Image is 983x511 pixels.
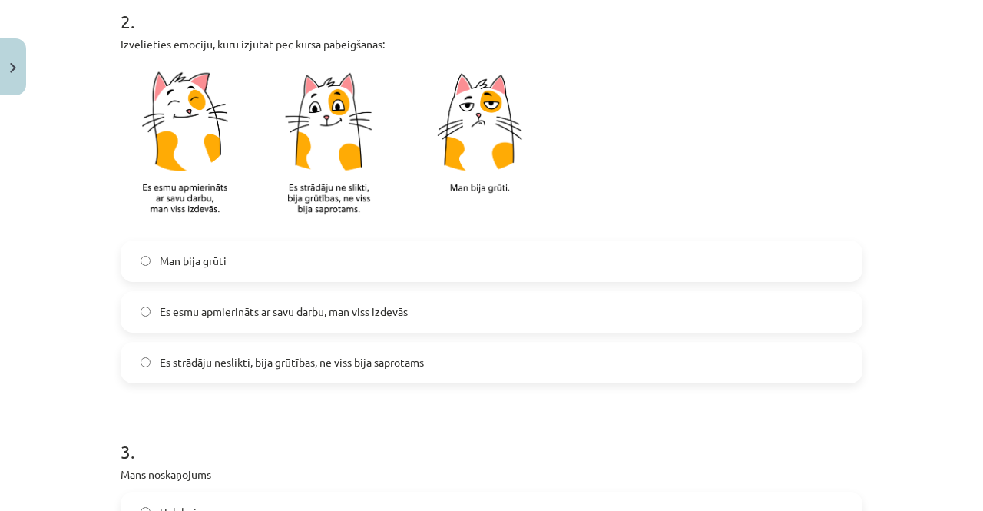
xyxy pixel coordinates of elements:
p: Mans noskaņojums [121,466,862,483]
input: Es strādāju neslikti, bija grūtības, ne viss bija saprotams [141,357,151,367]
img: icon-close-lesson-0947bae3869378f0d4975bcd49f059093ad1ed9edebbc8119c70593378902aed.svg [10,63,16,73]
span: Man bija grūti [160,253,227,269]
span: Es strādāju neslikti, bija grūtības, ne viss bija saprotams [160,354,424,370]
span: Es esmu apmierināts ar savu darbu, man viss izdevās [160,304,408,320]
p: Izvēlieties emociju, kuru izjūtat pēc kursa pabeigšanas: [121,36,862,52]
h1: 3 . [121,414,862,462]
input: Man bija grūti [141,256,151,266]
input: Es esmu apmierināts ar savu darbu, man viss izdevās [141,307,151,317]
